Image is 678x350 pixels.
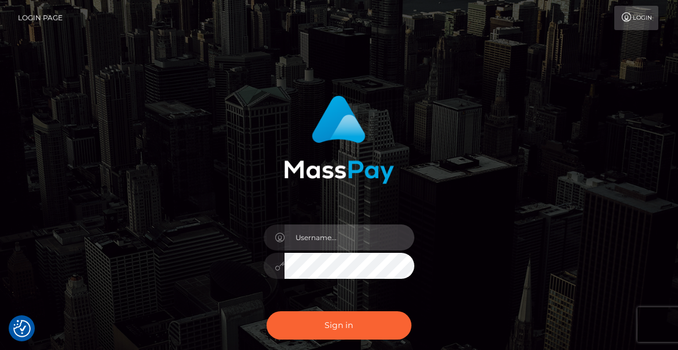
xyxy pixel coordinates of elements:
[284,95,394,184] img: MassPay Login
[267,311,411,340] button: Sign in
[285,224,414,250] input: Username...
[13,320,31,337] img: Revisit consent button
[614,6,658,30] a: Login
[13,320,31,337] button: Consent Preferences
[18,6,63,30] a: Login Page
